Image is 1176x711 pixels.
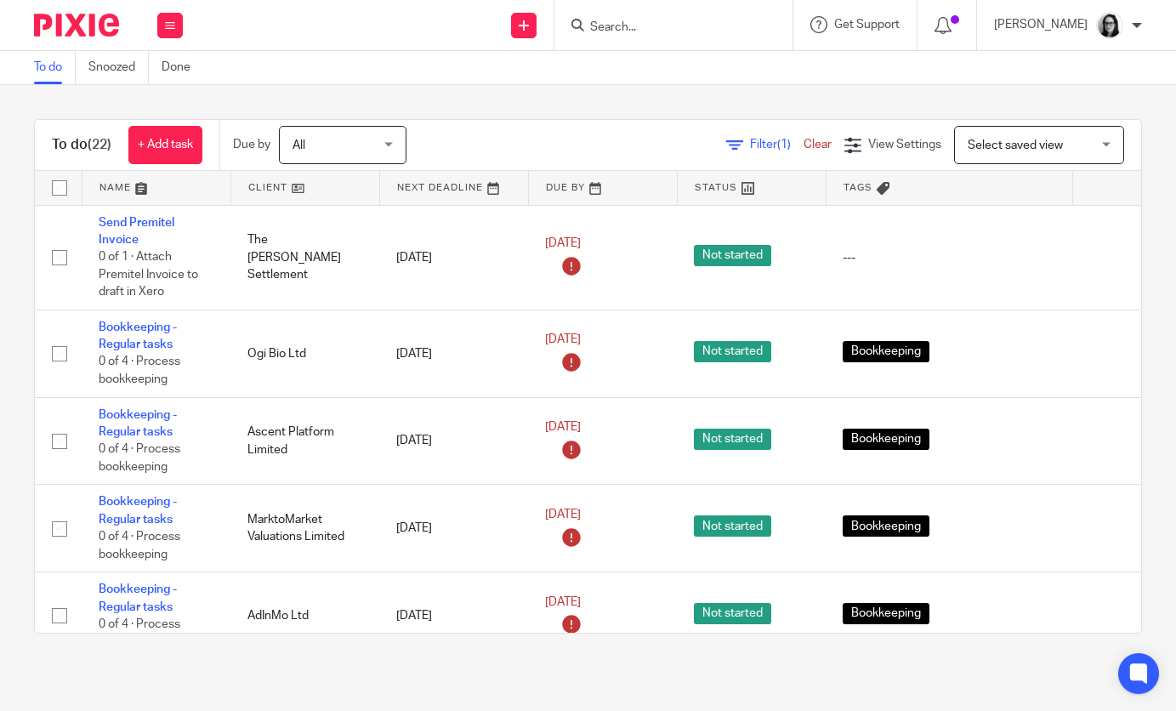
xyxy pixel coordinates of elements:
a: To do [34,51,76,84]
td: [DATE] [379,205,528,310]
span: Not started [694,429,771,450]
a: + Add task [128,126,202,164]
span: Not started [694,245,771,266]
h1: To do [52,136,111,154]
span: 0 of 4 · Process bookkeeping [99,356,180,386]
span: Tags [844,183,872,192]
a: Bookkeeping - Regular tasks [99,321,177,350]
span: Bookkeeping [843,341,929,362]
td: [DATE] [379,310,528,397]
p: [PERSON_NAME] [994,16,1088,33]
a: Send Premitel Invoice [99,217,174,246]
td: [DATE] [379,572,528,660]
td: [DATE] [379,485,528,572]
span: [DATE] [545,596,581,608]
span: 0 of 4 · Process bookkeeping [99,444,180,474]
a: Bookkeeping - Regular tasks [99,583,177,612]
a: Clear [804,139,832,151]
td: AdInMo Ltd [230,572,379,660]
span: Filter [750,139,804,151]
a: Done [162,51,203,84]
span: 0 of 4 · Process bookkeeping [99,618,180,648]
span: View Settings [868,139,941,151]
span: 0 of 4 · Process bookkeeping [99,531,180,560]
span: Bookkeeping [843,603,929,624]
td: [DATE] [379,397,528,485]
span: [DATE] [545,334,581,346]
span: [DATE] [545,421,581,433]
td: Ogi Bio Ltd [230,310,379,397]
a: Bookkeeping - Regular tasks [99,409,177,438]
span: Not started [694,603,771,624]
p: Due by [233,136,270,153]
img: Profile%20photo.jpeg [1096,12,1123,39]
span: (1) [777,139,791,151]
td: The [PERSON_NAME] Settlement [230,205,379,310]
span: Not started [694,515,771,537]
input: Search [588,20,741,36]
span: Select saved view [968,139,1063,151]
span: [DATE] [545,238,581,250]
span: Bookkeeping [843,429,929,450]
a: Bookkeeping - Regular tasks [99,496,177,525]
div: --- [843,249,1055,266]
span: (22) [88,138,111,151]
td: Ascent Platform Limited [230,397,379,485]
span: Get Support [834,19,900,31]
span: Bookkeeping [843,515,929,537]
span: 0 of 1 · Attach Premitel Invoice to draft in Xero [99,251,198,298]
img: Pixie [34,14,119,37]
span: [DATE] [545,509,581,520]
span: All [293,139,305,151]
a: Snoozed [88,51,149,84]
td: MarktoMarket Valuations Limited [230,485,379,572]
span: Not started [694,341,771,362]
